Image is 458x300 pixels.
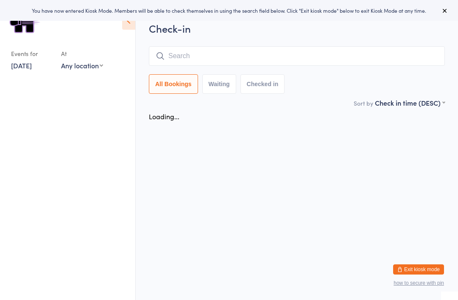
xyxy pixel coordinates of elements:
input: Search [149,46,445,66]
button: Checked in [240,74,285,94]
button: Waiting [202,74,236,94]
div: Events for [11,47,53,61]
button: Exit kiosk mode [393,264,444,275]
div: Check in time (DESC) [375,98,445,107]
h2: Check-in [149,21,445,35]
div: At [61,47,103,61]
div: Loading... [149,112,179,121]
a: [DATE] [11,61,32,70]
label: Sort by [354,99,373,107]
div: Any location [61,61,103,70]
button: how to secure with pin [394,280,444,286]
div: You have now entered Kiosk Mode. Members will be able to check themselves in using the search fie... [14,7,444,14]
button: All Bookings [149,74,198,94]
img: Hooked Boxing & Fitness [8,6,40,38]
